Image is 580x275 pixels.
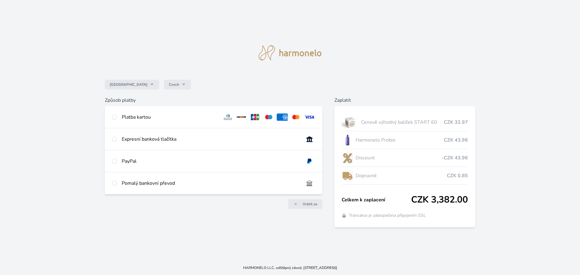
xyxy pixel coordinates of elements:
img: onlineBanking_CZ.svg [304,136,315,143]
span: CZK 0.85 [447,172,468,179]
img: bankTransfer_IBAN.svg [304,180,315,187]
span: Harmonelo Probio [356,136,444,144]
a: Vrátit se [288,199,322,209]
button: [GEOGRAPHIC_DATA] [105,80,159,89]
span: Vrátit se [303,202,317,206]
span: Discount [356,154,442,161]
img: logo.svg [259,45,321,60]
img: jcb.svg [250,114,261,121]
span: CZK 32.97 [444,119,468,126]
img: visa.svg [304,114,315,121]
span: Transakce je zabezpečena připojením SSL [349,213,426,219]
button: Czech [164,80,191,89]
span: -CZK 43.96 [442,154,468,161]
img: paypal.svg [304,158,315,165]
span: Dopravné [356,172,447,179]
img: delivery-lo.png [342,168,353,183]
div: PayPal [122,158,299,165]
div: Expresní banková tlačítka [122,136,299,143]
span: Czech [169,82,179,87]
img: discover.svg [236,114,247,121]
h6: Způsob platby [105,97,322,104]
h6: Zaplatit [334,97,475,104]
div: Pomalý bankovní převod [122,180,299,187]
img: amex.svg [277,114,288,121]
div: Platba kartou [122,114,218,121]
img: CLEAN_PROBIO_se_stinem_x-lo.jpg [342,133,353,148]
img: mc.svg [290,114,301,121]
img: start.jpg [342,115,359,130]
img: diners.svg [222,114,234,121]
span: [GEOGRAPHIC_DATA] [110,82,147,87]
img: discount-lo.png [342,150,353,165]
span: Celkem k zaplacení [342,196,411,203]
img: maestro.svg [263,114,274,121]
span: CZK 43.96 [444,136,468,144]
span: CZK 3,382.00 [411,194,468,205]
span: Cenově výhodný balíček START 60 [361,119,444,126]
